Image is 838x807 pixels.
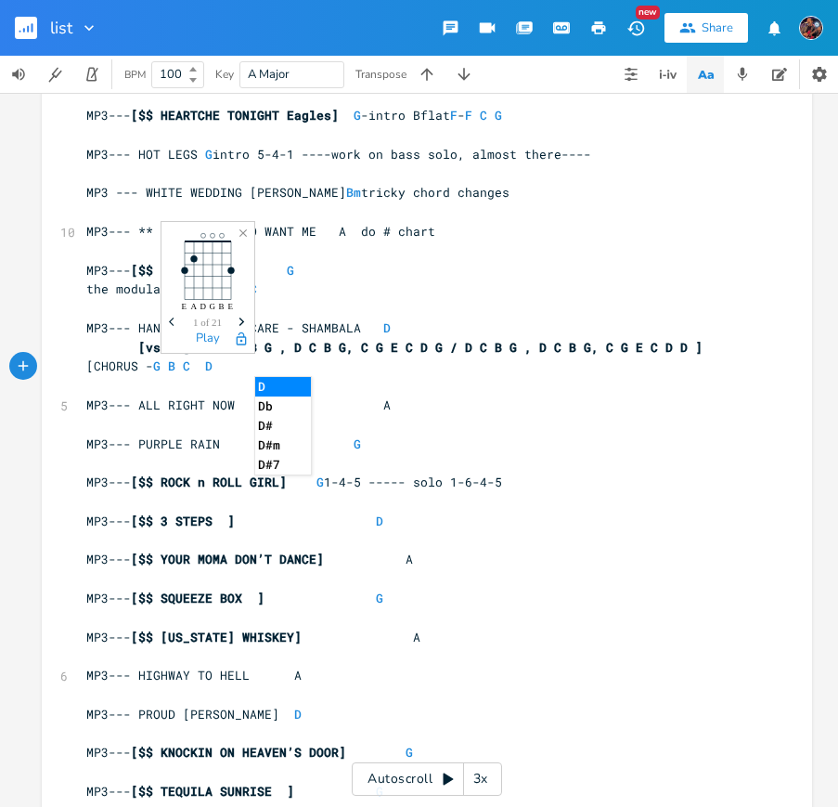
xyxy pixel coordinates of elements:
[294,706,302,722] span: D
[354,436,361,452] span: G
[376,590,383,606] span: G
[346,184,361,201] span: Bm
[355,69,406,80] div: Transpose
[86,744,413,761] span: MP3---
[138,339,703,356] span: [vs - [ VS D C B G , D C B G, C G E C D G / D C B G , D C B G, C G E C D D ]
[86,783,383,800] span: MP3---
[465,107,472,124] span: F
[617,11,654,45] button: New
[86,551,413,567] span: MP3--- A
[86,223,435,240] span: MP3--- ** I WANT YOU TO WANT ME A do # chart
[124,70,146,80] div: BPM
[86,107,502,124] span: MP3--- -intro Bflat -
[209,302,215,311] text: G
[86,397,391,413] span: MP3--- ALL RIGHT NOW A
[495,107,502,124] span: G
[86,667,302,683] span: MP3--- HIGHWAY TO HELL A
[131,262,257,279] span: [$$ ALREADY GONE]
[376,513,383,529] span: D
[215,69,234,80] div: Key
[255,416,311,436] li: D#
[86,280,257,297] span: the modulation goes to
[193,318,222,328] span: 1 of 21
[352,762,502,796] div: Autoscroll
[664,13,748,43] button: Share
[86,319,391,336] span: MP3--- HANDLE ME WITH CARE - SHAMBALA
[316,474,324,490] span: G
[131,551,324,567] span: [$$ YOUR MOMA DON’T DANCE]
[450,107,458,124] span: F
[406,744,413,761] span: G
[131,590,264,606] span: [$$ SQUEEZE BOX ]
[86,262,294,279] span: MP3---
[799,16,823,40] img: Denis Bastarache
[86,629,420,645] span: MP3--- A
[50,20,72,36] span: list
[218,302,224,311] text: B
[205,358,213,374] span: D
[168,358,175,374] span: B
[200,302,206,311] text: D
[86,358,213,374] span: [CHORUS -
[131,744,346,761] span: [$$ KNOCKIN ON HEAVEN’S DOOR]
[196,332,220,347] button: Play
[248,66,290,83] span: A Major
[86,436,361,452] span: MP3--- PURPLE RAIN
[131,474,287,490] span: [$$ ROCK n ROLL GIRL]
[131,629,302,645] span: [$$ [US_STATE] WHISKEY]
[86,590,383,606] span: MP3---
[131,107,339,124] span: [$$ HEARTCHE TONIGHT Eagles]
[86,706,302,722] span: MP3--- PROUD [PERSON_NAME]
[383,319,391,336] span: D
[183,358,190,374] span: C
[464,762,497,796] div: 3x
[86,146,591,163] span: MP3--- HOT LEGS intro 5-4-1 ----work on bass solo, almost there----
[86,513,383,529] span: MP3---
[131,783,294,800] span: [$$ TEQUILA SUNRISE ]
[86,184,509,201] span: MP3 --- WHITE WEDDING [PERSON_NAME] tricky chord changes
[190,302,197,311] text: A
[255,436,311,455] li: D#m
[227,302,233,311] text: E
[205,146,213,163] span: G
[702,20,733,36] div: Share
[480,107,487,124] span: C
[255,377,311,397] li: D
[354,107,361,124] span: G
[287,262,294,279] span: G
[181,302,187,311] text: E
[86,474,502,490] span: MP3--- 1-4-5 ----- solo 1-6-4-5
[255,397,311,416] li: Db
[255,455,311,475] li: D#7
[131,513,235,529] span: [$$ 3 STEPS ]
[153,358,161,374] span: G
[636,6,660,20] div: New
